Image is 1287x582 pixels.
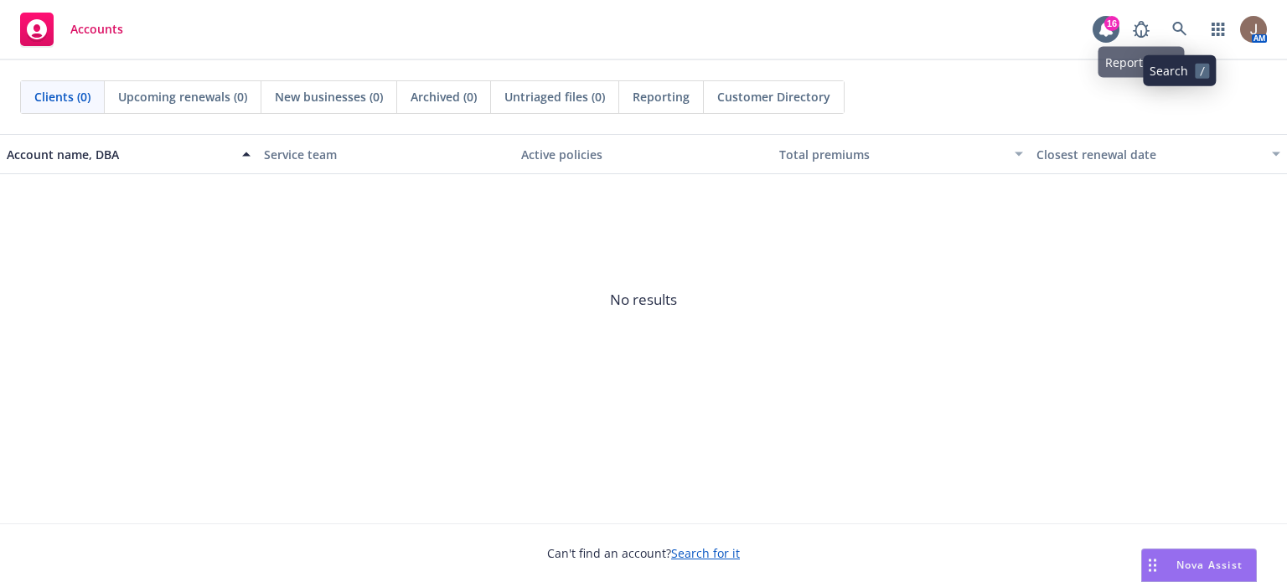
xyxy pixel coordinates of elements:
[1030,134,1287,174] button: Closest renewal date
[779,146,1005,163] div: Total premiums
[1124,13,1158,46] a: Report a Bug
[717,88,830,106] span: Customer Directory
[13,6,130,53] a: Accounts
[773,134,1030,174] button: Total premiums
[1176,558,1243,572] span: Nova Assist
[1202,13,1235,46] a: Switch app
[514,134,772,174] button: Active policies
[264,146,508,163] div: Service team
[257,134,514,174] button: Service team
[633,88,690,106] span: Reporting
[7,146,232,163] div: Account name, DBA
[34,88,90,106] span: Clients (0)
[547,544,740,562] span: Can't find an account?
[275,88,383,106] span: New businesses (0)
[1104,16,1119,31] div: 16
[1141,549,1257,582] button: Nova Assist
[118,88,247,106] span: Upcoming renewals (0)
[671,545,740,561] a: Search for it
[1240,16,1267,43] img: photo
[1142,549,1163,581] div: Drag to move
[521,146,765,163] div: Active policies
[504,88,605,106] span: Untriaged files (0)
[1036,146,1262,163] div: Closest renewal date
[1163,13,1197,46] a: Search
[411,88,477,106] span: Archived (0)
[70,23,123,36] span: Accounts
